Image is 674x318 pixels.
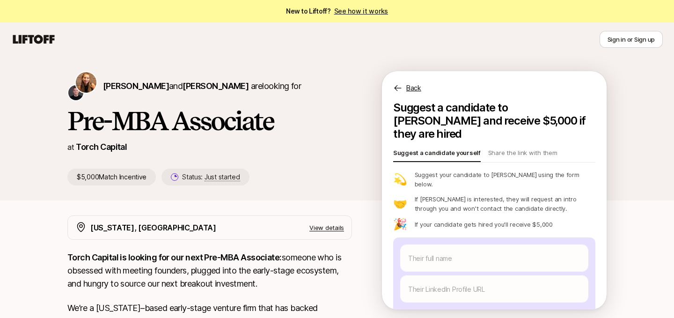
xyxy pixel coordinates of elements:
p: $5,000 Match Incentive [67,169,156,185]
a: See how it works [334,7,388,15]
p: Suggest a candidate to [PERSON_NAME] and receive $5,000 if they are hired [393,101,595,141]
span: [PERSON_NAME] [522,309,572,317]
span: and [169,81,249,91]
strong: Torch Capital is looking for our next Pre-MBA Associate: [67,252,282,262]
p: 🤝 [393,198,407,209]
a: Torch Capital [76,142,127,152]
p: Suggest a candidate yourself [393,148,481,161]
p: Share the link with them [488,148,557,161]
p: View details [309,223,344,232]
p: 🎉 [393,219,407,230]
span: [PERSON_NAME] [183,81,249,91]
p: 💫 [393,174,407,185]
span: Just started [205,173,240,181]
button: Sign in or Sign up [600,31,663,48]
span: [PERSON_NAME] [461,309,511,317]
p: at [67,141,74,153]
p: are looking for [103,80,301,93]
p: If your candidate gets hired you'll receive $5,000 [415,220,553,229]
span: New to Liftoff? [286,6,388,17]
p: someone who is obsessed with meeting founders, plugged into the early-stage ecosystem, and hungry... [67,251,352,290]
span: [PERSON_NAME] [103,81,169,91]
h1: Pre-MBA Associate [67,107,352,135]
img: Christopher Harper [68,85,83,100]
p: Status: [182,171,240,183]
img: Katie Reiner [76,72,96,93]
span: and [511,309,573,317]
p: If [PERSON_NAME] is interested, they will request an intro through you and won't contact the cand... [415,194,595,213]
p: [US_STATE], [GEOGRAPHIC_DATA] [90,222,216,234]
p: Back [406,82,421,94]
p: Suggest your candidate to [PERSON_NAME] using the form below. [415,170,595,189]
